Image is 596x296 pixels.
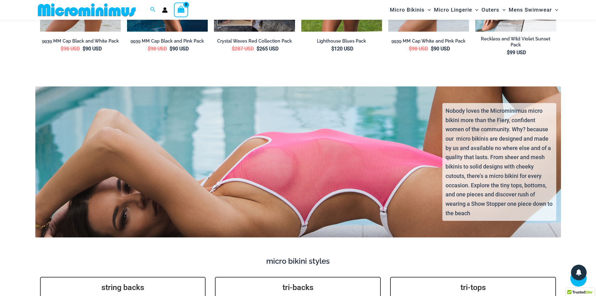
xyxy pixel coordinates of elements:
[509,2,552,18] span: Mens Swimwear
[83,46,85,52] span: $
[331,46,353,52] bdi: 120 USD
[434,2,472,18] span: Micro Lingerie
[150,6,156,14] a: Search icon link
[174,3,188,17] a: View Shopping Cart, empty
[301,38,382,44] a: Lighthouse Blues Pack
[387,1,561,19] nav: Site Navigation
[499,2,506,18] span: Menu Toggle
[388,2,432,18] a: Micro BikinisMenu ToggleMenu Toggle
[480,2,507,18] a: OutersMenu ToggleMenu Toggle
[148,46,167,52] bdi: 98 USD
[552,2,558,18] span: Menu Toggle
[61,46,80,52] bdi: 98 USD
[475,36,556,48] a: Reckless and Wild Violet Sunset Pack
[507,2,560,18] a: Mens SwimwearMenu ToggleMenu Toggle
[472,2,478,18] span: Menu Toggle
[432,2,480,18] a: Micro LingerieMenu ToggleMenu Toggle
[507,49,510,55] span: $
[390,2,425,18] span: Micro Bikinis
[170,46,172,52] span: $
[388,38,469,44] a: 9939 MM Cap White and Pink Pack
[40,38,121,44] a: 9939 MM Cap Black and White Pack
[162,7,168,13] a: Account icon link
[257,46,259,52] span: $
[83,46,102,52] bdi: 90 USD
[148,46,150,52] span: $
[409,46,428,52] bdi: 98 USD
[61,46,64,52] span: $
[232,46,235,52] span: $
[481,2,499,18] span: Outers
[214,38,295,44] a: Crystal Waves Red Collection Pack
[35,257,561,266] h4: micro bikini styles
[232,46,254,52] bdi: 287 USD
[170,46,189,52] bdi: 90 USD
[425,2,431,18] span: Menu Toggle
[431,46,434,52] span: $
[127,38,208,44] a: 9939 MM Cap Black and Pink Pack
[507,49,526,55] bdi: 99 USD
[409,46,412,52] span: $
[446,106,553,218] p: Nobody loves the Microminimus micro bikini more than the Fiery, confident women of the community....
[331,46,334,52] span: $
[257,46,278,52] bdi: 265 USD
[35,3,138,17] img: MM SHOP LOGO FLAT
[431,46,450,52] bdi: 90 USD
